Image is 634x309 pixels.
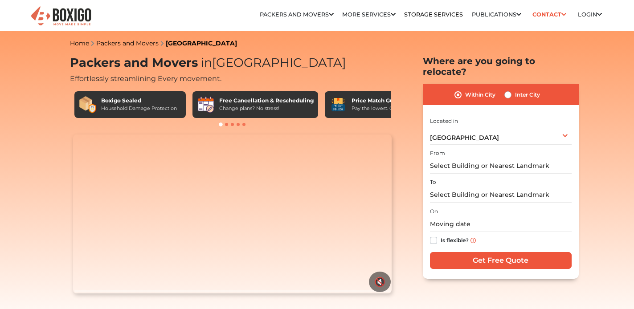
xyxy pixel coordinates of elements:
input: Select Building or Nearest Landmark [430,158,572,174]
span: [GEOGRAPHIC_DATA] [198,55,346,70]
div: Boxigo Sealed [101,97,177,105]
div: Household Damage Protection [101,105,177,112]
span: Effortlessly streamlining Every movement. [70,74,221,83]
a: Publications [472,11,521,18]
div: Free Cancellation & Rescheduling [219,97,314,105]
label: Is flexible? [441,235,469,244]
label: Within City [465,89,495,100]
label: On [430,207,438,215]
a: Contact [530,8,569,21]
input: Select Building or Nearest Landmark [430,187,572,203]
img: Free Cancellation & Rescheduling [197,96,215,114]
a: Home [70,39,89,47]
h2: Where are you going to relocate? [423,56,579,77]
input: Moving date [430,216,572,232]
div: Change plans? No stress! [219,105,314,112]
label: Inter City [515,89,540,100]
img: Price Match Guarantee [329,96,347,114]
video: Your browser does not support the video tag. [73,134,392,294]
label: From [430,149,445,157]
span: [GEOGRAPHIC_DATA] [430,134,499,142]
div: Pay the lowest. Guaranteed! [352,105,419,112]
a: Packers and Movers [260,11,334,18]
a: Login [578,11,602,18]
h1: Packers and Movers [70,56,395,70]
input: Get Free Quote [430,252,572,269]
a: Storage Services [404,11,463,18]
button: 🔇 [369,272,391,292]
label: To [430,178,436,186]
img: info [470,238,476,243]
a: Packers and Movers [96,39,159,47]
label: Located in [430,117,458,125]
span: in [201,55,212,70]
img: Boxigo Sealed [79,96,97,114]
div: Price Match Guarantee [352,97,419,105]
a: More services [342,11,396,18]
a: [GEOGRAPHIC_DATA] [166,39,237,47]
img: Boxigo [30,5,92,27]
